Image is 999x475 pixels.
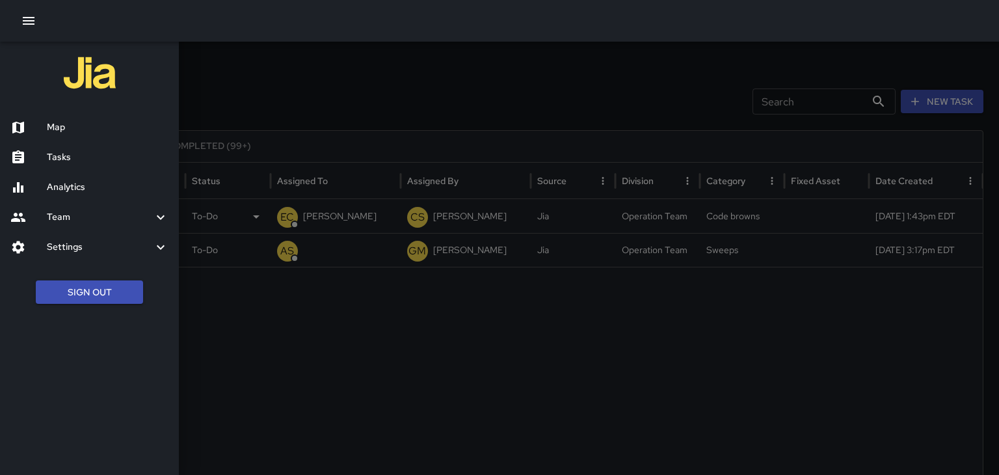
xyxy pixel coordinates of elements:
[47,180,168,195] h6: Analytics
[47,210,153,224] h6: Team
[47,240,153,254] h6: Settings
[47,120,168,135] h6: Map
[47,150,168,165] h6: Tasks
[64,47,116,99] img: jia-logo
[36,280,143,305] button: Sign Out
